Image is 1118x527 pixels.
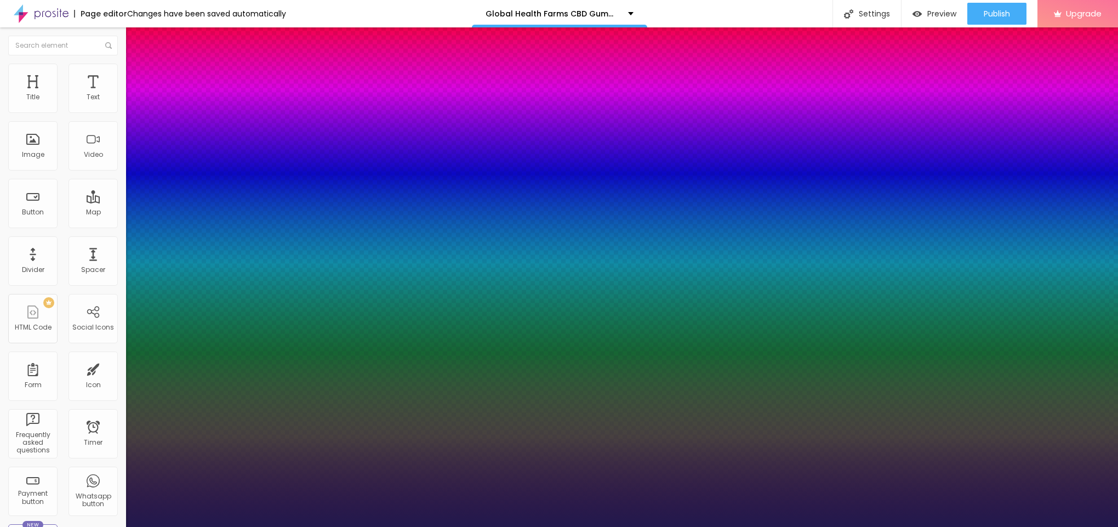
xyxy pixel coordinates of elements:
div: Social Icons [72,324,114,331]
div: Timer [84,439,102,446]
div: HTML Code [15,324,52,331]
img: view-1.svg [912,9,922,19]
div: Spacer [81,266,105,274]
div: Button [22,208,44,216]
div: Divider [22,266,44,274]
img: Icone [105,42,112,49]
button: Preview [902,3,967,25]
p: Global Health Farms CBD Gummies [486,10,620,18]
span: Publish [984,9,1010,18]
div: Frequently asked questions [11,431,54,455]
div: Image [22,151,44,158]
button: Publish [967,3,1026,25]
div: Page editor [74,10,127,18]
div: Payment button [11,490,54,506]
div: Form [25,381,42,389]
span: Preview [927,9,956,18]
div: Video [84,151,103,158]
div: Changes have been saved automatically [127,10,286,18]
div: Icon [86,381,101,389]
div: Text [87,93,100,101]
span: Upgrade [1066,9,1102,18]
div: Title [26,93,39,101]
div: Map [86,208,101,216]
input: Search element [8,36,118,55]
div: Whatsapp button [71,492,115,508]
img: Icone [844,9,853,19]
